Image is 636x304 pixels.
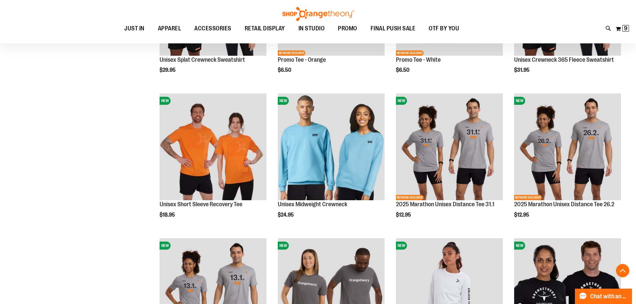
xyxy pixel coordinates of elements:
[194,21,231,36] span: ACCESSORIES
[396,50,424,56] span: NETWORK EXCLUSIVE
[514,93,621,200] img: 2025 Marathon Unisex Distance Tee 26.2
[160,201,242,208] a: Unisex Short Sleeve Recovery Tee
[514,56,614,63] a: Unisex Crewneck 365 Fleece Sweatshirt
[514,242,525,250] span: NEW
[160,242,171,250] span: NEW
[575,289,632,304] button: Chat with an Expert
[396,93,503,201] a: 2025 Marathon Unisex Distance Tee 31.1NEWNETWORK EXCLUSIVE
[511,90,624,235] div: product
[514,212,530,218] span: $12.95
[429,21,459,36] span: OTF BY YOU
[396,201,494,208] a: 2025 Marathon Unisex Distance Tee 31.1
[278,56,326,63] a: Promo Tee - Orange
[278,93,385,201] a: Unisex Midweight CrewneckNEW
[396,56,441,63] a: Promo Tee - White
[274,90,388,235] div: product
[160,212,176,218] span: $18.95
[160,93,266,200] img: Unisex Short Sleeve Recovery Tee
[278,93,385,200] img: Unisex Midweight Crewneck
[124,21,145,36] span: JUST IN
[245,21,285,36] span: RETAIL DISPLAY
[160,97,171,105] span: NEW
[278,50,305,56] span: NETWORK EXCLUSIVE
[338,21,357,36] span: PROMO
[624,25,627,32] span: 9
[396,242,407,250] span: NEW
[396,93,503,200] img: 2025 Marathon Unisex Distance Tee 31.1
[396,212,412,218] span: $12.95
[158,21,181,36] span: APPAREL
[371,21,416,36] span: FINAL PUSH SALE
[278,67,292,73] span: $6.50
[160,93,266,201] a: Unisex Short Sleeve Recovery TeeNEW
[616,264,629,277] button: Back To Top
[396,97,407,105] span: NEW
[160,67,177,73] span: $29.95
[281,7,355,21] img: Shop Orangetheory
[396,195,424,200] span: NETWORK EXCLUSIVE
[396,67,410,73] span: $6.50
[514,195,542,200] span: NETWORK EXCLUSIVE
[514,67,531,73] span: $31.95
[278,242,289,250] span: NEW
[514,93,621,201] a: 2025 Marathon Unisex Distance Tee 26.2NEWNETWORK EXCLUSIVE
[514,201,614,208] a: 2025 Marathon Unisex Distance Tee 26.2
[278,201,347,208] a: Unisex Midweight Crewneck
[393,90,506,235] div: product
[156,90,270,235] div: product
[590,293,628,300] span: Chat with an Expert
[278,212,295,218] span: $24.95
[514,97,525,105] span: NEW
[278,97,289,105] span: NEW
[160,56,245,63] a: Unisex Splat Crewneck Sweatshirt
[298,21,325,36] span: IN STUDIO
